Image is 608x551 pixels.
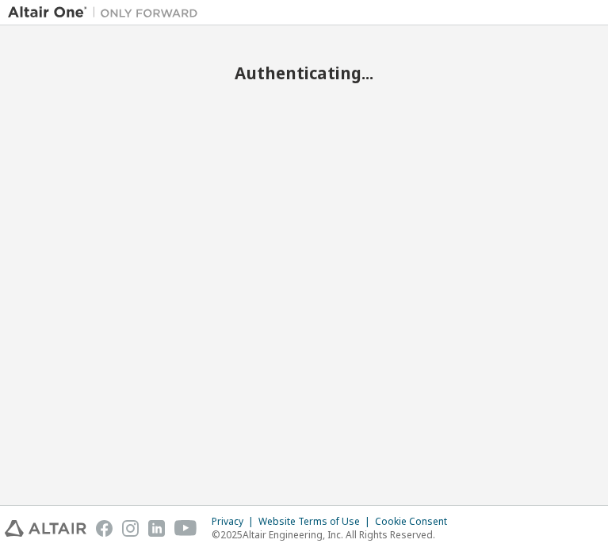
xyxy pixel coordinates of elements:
h2: Authenticating... [8,63,600,83]
img: linkedin.svg [148,520,165,537]
p: © 2025 Altair Engineering, Inc. All Rights Reserved. [212,528,457,541]
div: Website Terms of Use [258,515,375,528]
img: Altair One [8,5,206,21]
div: Privacy [212,515,258,528]
img: instagram.svg [122,520,139,537]
img: youtube.svg [174,520,197,537]
div: Cookie Consent [375,515,457,528]
img: facebook.svg [96,520,113,537]
img: altair_logo.svg [5,520,86,537]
